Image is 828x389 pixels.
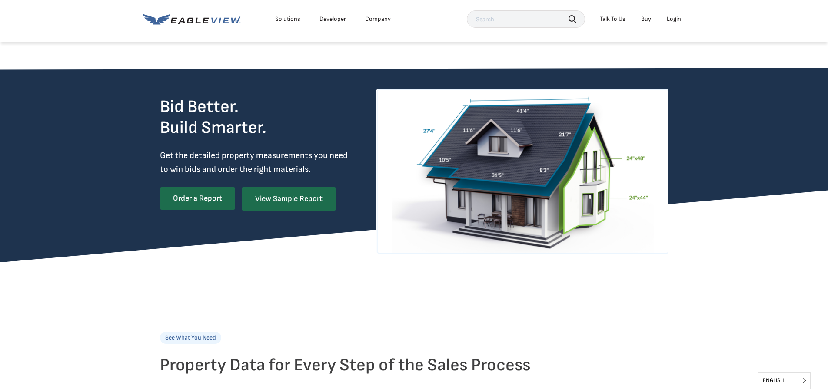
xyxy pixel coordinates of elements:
[641,15,651,23] a: Buy
[758,372,811,389] aside: Language selected: English
[160,187,235,210] a: Order a Report
[160,96,350,138] h2: Bid Better. Build Smarter.
[160,355,668,376] h2: Property Data for Every Step of the Sales Process
[275,15,300,23] div: Solutions
[365,15,391,23] div: Company
[160,148,350,176] p: Get the detailed property measurements you need to win bids and order the right materials.
[667,15,681,23] div: Login
[467,10,585,28] input: Search
[160,332,221,344] p: See What You Need
[600,15,625,23] div: Talk To Us
[242,187,336,211] a: View Sample Report
[758,373,810,389] span: English
[319,15,346,23] a: Developer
